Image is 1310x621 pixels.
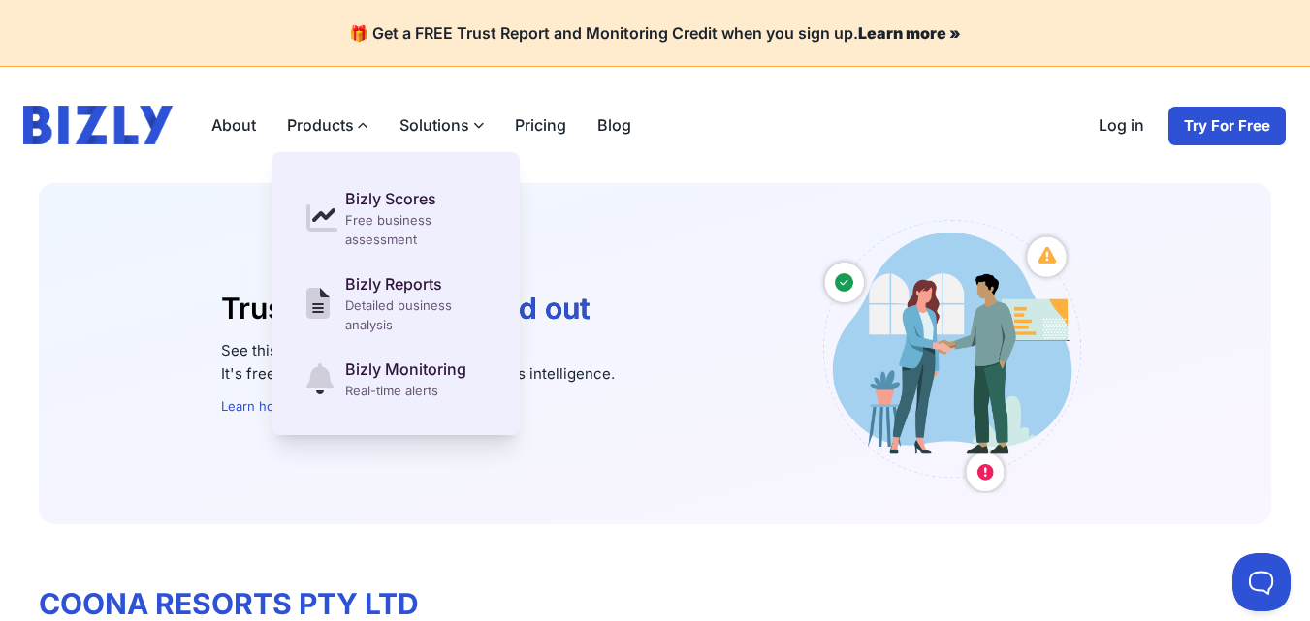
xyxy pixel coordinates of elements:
img: bizly_logo.svg [23,106,173,144]
div: Detailed business analysis [345,295,485,334]
h4: 🎁 Get a FREE Trust Report and Monitoring Credit when you sign up. [23,23,1287,43]
label: Products [272,106,384,144]
a: Bizly Scores Free business assessment [295,175,496,261]
a: Bizly Reports Detailed business analysis [295,261,496,346]
div: Bizly Reports [345,272,485,295]
a: Try For Free [1167,106,1287,146]
a: Log in [1083,106,1160,146]
a: Bizly Monitoring Real-time alerts [295,346,496,412]
div: Real-time alerts [345,381,466,400]
span: Trust is [221,291,325,326]
div: Bizly Scores [345,187,485,210]
a: Learn how Bizly trust scores work → [221,398,442,414]
div: Bizly Monitoring [345,357,466,381]
div: Free business assessment [345,210,485,249]
label: Solutions [384,106,499,144]
a: About [196,106,272,144]
a: Blog [582,106,647,144]
a: Pricing [499,106,582,144]
img: Australian small business owners illustration [811,214,1090,493]
p: See this business's trust score below. It's free, instant, and based on real business intelligence. [221,339,780,386]
iframe: Toggle Customer Support [1232,553,1291,611]
a: Learn more » [858,23,961,43]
